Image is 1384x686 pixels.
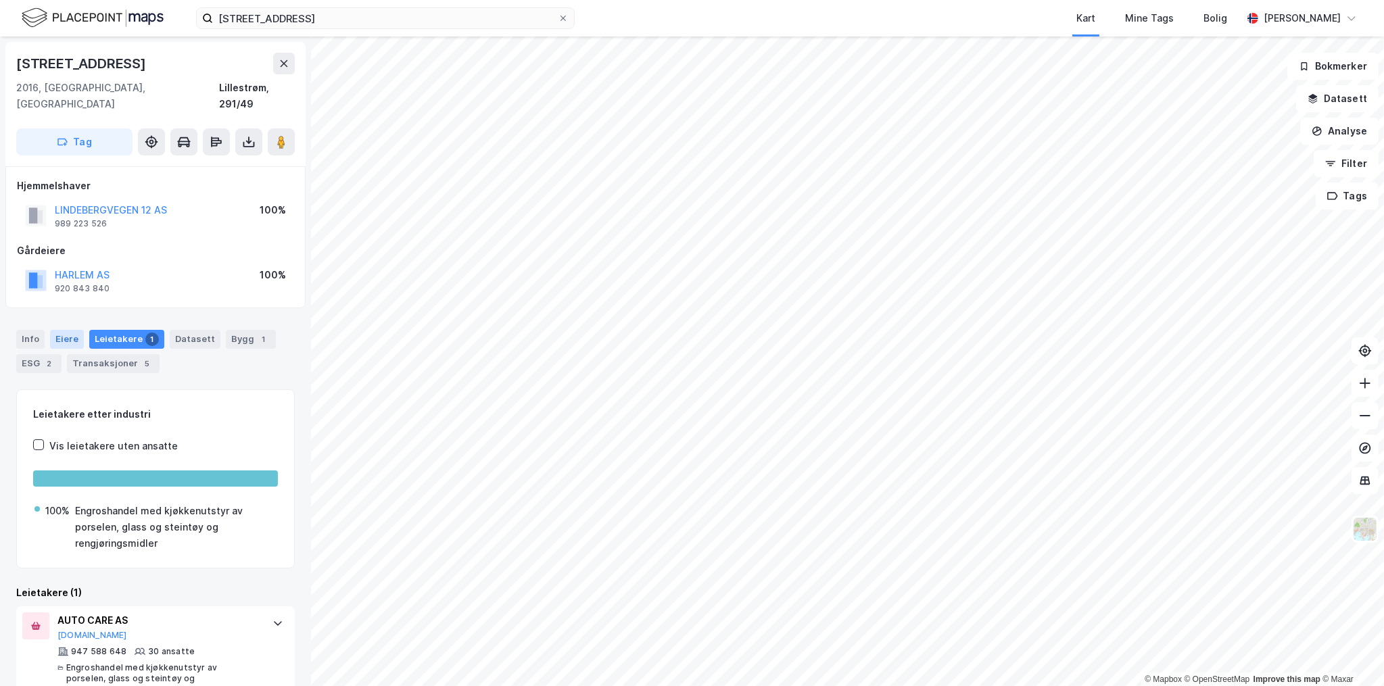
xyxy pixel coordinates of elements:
[16,330,45,349] div: Info
[16,354,62,373] div: ESG
[17,243,294,259] div: Gårdeiere
[1125,10,1174,26] div: Mine Tags
[213,8,558,28] input: Søk på adresse, matrikkel, gårdeiere, leietakere eller personer
[1300,118,1379,145] button: Analyse
[43,357,56,370] div: 2
[148,646,195,657] div: 30 ansatte
[1316,621,1384,686] iframe: Chat Widget
[145,333,159,346] div: 1
[1316,182,1379,210] button: Tags
[16,585,295,601] div: Leietakere (1)
[17,178,294,194] div: Hjemmelshaver
[67,354,160,373] div: Transaksjoner
[219,80,295,112] div: Lillestrøm, 291/49
[16,53,149,74] div: [STREET_ADDRESS]
[55,283,110,294] div: 920 843 840
[50,330,84,349] div: Eiere
[257,333,270,346] div: 1
[1352,516,1378,542] img: Z
[22,6,164,30] img: logo.f888ab2527a4732fd821a326f86c7f29.svg
[89,330,164,349] div: Leietakere
[260,202,286,218] div: 100%
[1287,53,1379,80] button: Bokmerker
[1296,85,1379,112] button: Datasett
[49,438,178,454] div: Vis leietakere uten ansatte
[1254,675,1320,684] a: Improve this map
[1203,10,1227,26] div: Bolig
[45,503,70,519] div: 100%
[1145,675,1182,684] a: Mapbox
[1185,675,1250,684] a: OpenStreetMap
[71,646,126,657] div: 947 588 648
[16,80,219,112] div: 2016, [GEOGRAPHIC_DATA], [GEOGRAPHIC_DATA]
[57,630,127,641] button: [DOMAIN_NAME]
[260,267,286,283] div: 100%
[75,503,277,552] div: Engroshandel med kjøkkenutstyr av porselen, glass og steintøy og rengjøringsmidler
[1264,10,1341,26] div: [PERSON_NAME]
[55,218,107,229] div: 989 223 526
[1314,150,1379,177] button: Filter
[57,612,259,629] div: AUTO CARE AS
[33,406,278,422] div: Leietakere etter industri
[141,357,154,370] div: 5
[16,128,133,155] button: Tag
[226,330,276,349] div: Bygg
[1076,10,1095,26] div: Kart
[170,330,220,349] div: Datasett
